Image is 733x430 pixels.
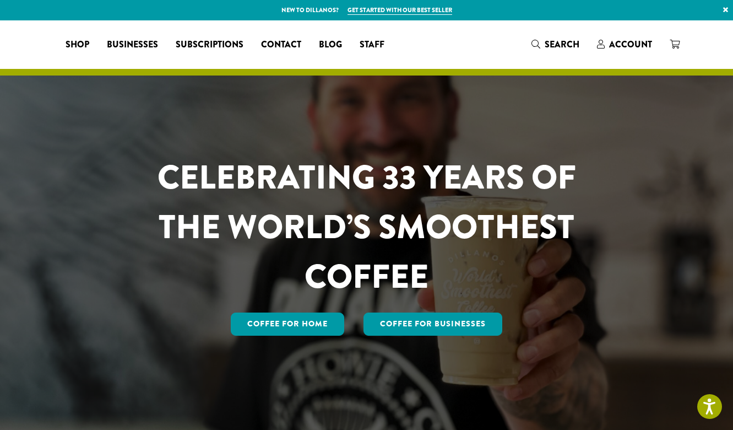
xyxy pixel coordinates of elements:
span: Shop [66,38,89,52]
a: Shop [57,36,98,53]
span: Businesses [107,38,158,52]
span: Contact [261,38,301,52]
span: Account [609,38,652,51]
a: Staff [351,36,393,53]
span: Subscriptions [176,38,243,52]
a: Get started with our best seller [348,6,452,15]
span: Search [545,38,579,51]
span: Staff [360,38,384,52]
a: Coffee For Businesses [363,313,502,336]
a: Search [523,35,588,53]
span: Blog [319,38,342,52]
a: Coffee for Home [231,313,344,336]
h1: CELEBRATING 33 YEARS OF THE WORLD’S SMOOTHEST COFFEE [125,153,609,302]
